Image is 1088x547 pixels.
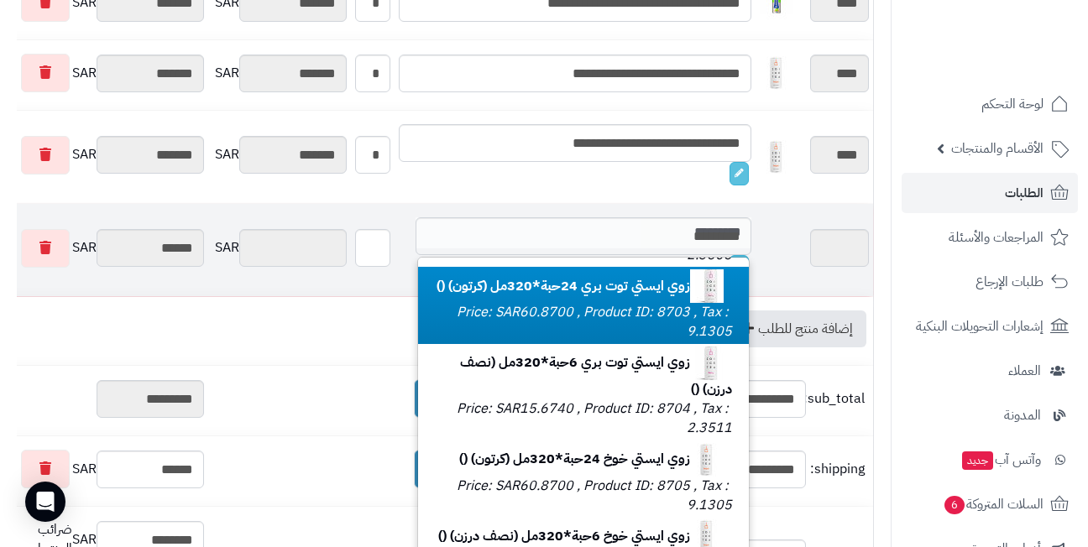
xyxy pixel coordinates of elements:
[902,351,1078,391] a: العملاء
[459,449,732,469] b: زوي ايستي خوخ 24حبة*320مل (كرتون) ()
[212,229,347,267] div: SAR
[944,496,965,514] span: 6
[902,84,1078,124] a: لوحة التحكم
[902,440,1078,480] a: وآتس آبجديد
[976,270,1044,294] span: طلبات الإرجاع
[951,137,1044,160] span: الأقسام والمنتجات
[902,217,1078,258] a: المراجعات والأسئلة
[916,315,1044,338] span: إشعارات التحويلات البنكية
[902,262,1078,302] a: طلبات الإرجاع
[724,310,866,347] a: إضافة منتج للطلب
[457,302,732,341] small: Price: SAR60.8700 , Product ID: 8703 , Tax : 9.1305
[1004,404,1041,427] span: المدونة
[810,389,865,409] span: sub_total:
[457,399,732,438] small: Price: SAR15.6740 , Product ID: 8704 , Tax : 2.3511
[690,443,724,477] img: 1748072137-Screenshot%202025-05-24%20103445-40x40.jpg
[690,346,724,380] img: 1748071998-517TzyKCpQL._AC_SL1500-40x40.jpg
[902,395,1078,435] a: المدونة
[902,306,1078,346] a: إشعارات التحويلات البنكية
[212,136,347,174] div: SAR
[437,276,732,296] b: زوي ايستي توت بري 24حبة*320مل (كرتون) ()
[25,482,65,522] div: Open Intercom Messenger
[974,43,1072,78] img: logo-2.png
[962,451,993,470] span: جديد
[438,526,732,546] b: زوي ايستي خوخ 6حبة*320مل (نصف درزن) ()
[690,269,724,303] img: 1748071997-517TzyKCpQL._AC_SL1500-40x40.jpg
[760,56,793,90] img: 1748072137-Screenshot%202025-05-24%20103445-40x40.jpg
[943,492,1044,516] span: السلات المتروكة
[902,173,1078,213] a: الطلبات
[1008,359,1041,383] span: العملاء
[457,476,732,515] small: Price: SAR60.8700 , Product ID: 8705 , Tax : 9.1305
[1005,181,1044,205] span: الطلبات
[981,92,1044,116] span: لوحة التحكم
[460,352,732,399] b: زوي ايستي توت بري 6حبة*320مل (نصف درزن) ()
[902,484,1078,524] a: السلات المتروكة6
[212,55,347,92] div: SAR
[960,448,1041,471] span: وآتس آب
[949,226,1044,249] span: المراجعات والأسئلة
[760,140,793,174] img: 1748072137-Screenshot%202025-05-24%20103445-40x40.jpg
[810,460,865,479] span: shipping:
